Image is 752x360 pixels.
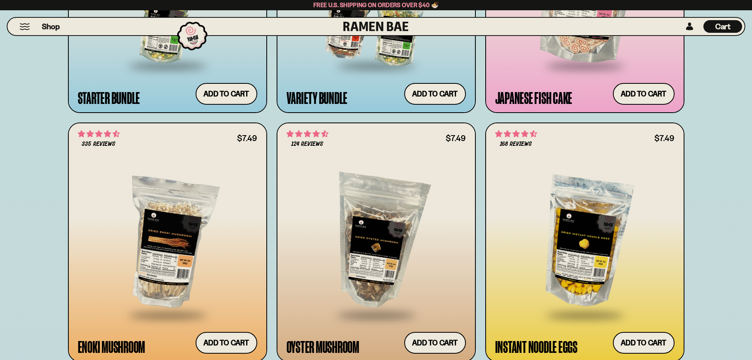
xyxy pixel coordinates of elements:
span: 335 reviews [82,141,115,147]
button: Add to cart [196,83,257,105]
div: Variety Bundle [286,90,348,105]
span: Cart [715,22,731,31]
span: 4.68 stars [286,129,328,139]
div: $7.49 [654,134,674,142]
a: Shop [42,20,60,33]
span: Free U.S. Shipping on Orders over $40 🍜 [313,1,439,9]
button: Add to cart [404,332,466,354]
button: Mobile Menu Trigger [19,23,30,30]
button: Add to cart [196,332,257,354]
div: $7.49 [446,134,466,142]
div: Oyster Mushroom [286,339,359,354]
span: 124 reviews [291,141,323,147]
div: Starter Bundle [78,90,140,105]
button: Add to cart [404,83,466,105]
div: Instant Noodle Eggs [495,339,577,354]
button: Add to cart [613,83,675,105]
span: Shop [42,21,60,32]
div: $7.49 [237,134,257,142]
span: 168 reviews [500,141,532,147]
button: Add to cart [613,332,675,354]
span: 4.53 stars [78,129,120,139]
span: 4.73 stars [495,129,537,139]
div: Japanese Fish Cake [495,90,573,105]
div: Enoki Mushroom [78,339,145,354]
a: Cart [703,18,742,35]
